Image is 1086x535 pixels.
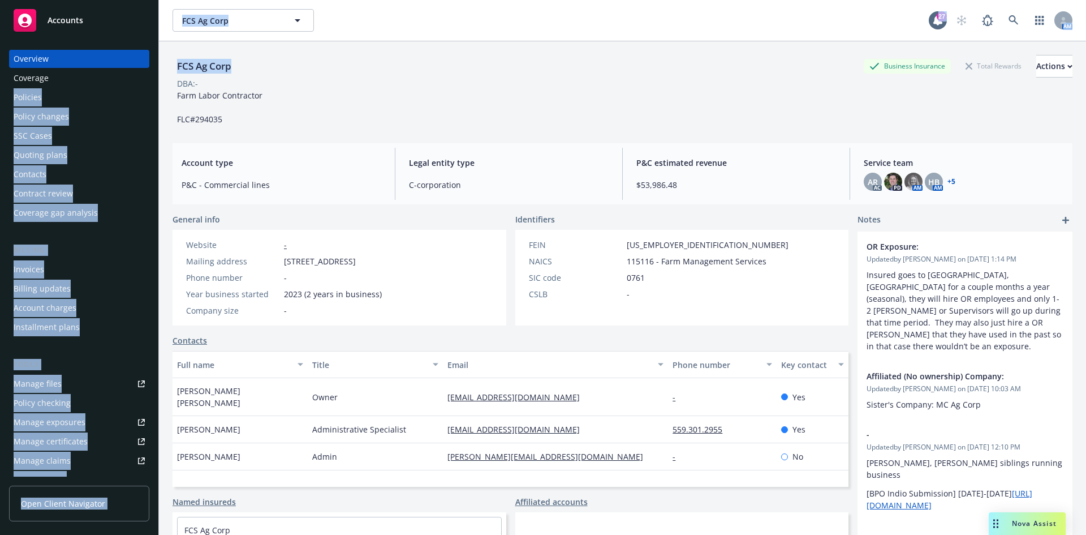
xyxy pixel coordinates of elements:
[409,157,609,169] span: Legal entity type
[867,429,1034,440] span: -
[1002,9,1025,32] a: Search
[14,146,67,164] div: Quoting plans
[884,173,902,191] img: photo
[14,50,49,68] div: Overview
[928,176,940,188] span: HB
[9,394,149,412] a: Policy checking
[864,59,951,73] div: Business Insurance
[308,351,443,378] button: Title
[867,254,1063,264] span: Updated by [PERSON_NAME] on [DATE] 1:14 PM
[792,391,805,403] span: Yes
[284,272,287,284] span: -
[48,16,83,25] span: Accounts
[14,299,76,317] div: Account charges
[515,496,588,508] a: Affiliated accounts
[14,280,71,298] div: Billing updates
[857,420,1072,520] div: -Updatedby [PERSON_NAME] on [DATE] 12:10 PM[PERSON_NAME], [PERSON_NAME] siblings running business...
[867,370,1034,382] span: Affiliated (No ownership) Company:
[627,255,766,267] span: 115116 - Farm Management Services
[9,165,149,183] a: Contacts
[673,359,759,371] div: Phone number
[173,213,220,225] span: General info
[937,11,947,22] div: 27
[636,179,836,191] span: $53,986.48
[673,451,684,462] a: -
[627,288,630,300] span: -
[173,351,308,378] button: Full name
[673,424,731,435] a: 559.301.2955
[14,260,44,279] div: Invoices
[857,213,881,227] span: Notes
[182,157,381,169] span: Account type
[857,361,1072,420] div: Affiliated (No ownership) Company:Updatedby [PERSON_NAME] on [DATE] 10:03 AMSister's Company: MC ...
[627,272,645,284] span: 0761
[864,157,1063,169] span: Service team
[668,351,776,378] button: Phone number
[904,173,923,191] img: photo
[976,9,999,32] a: Report a Bug
[14,452,71,470] div: Manage claims
[792,423,805,435] span: Yes
[14,375,62,393] div: Manage files
[182,15,280,27] span: FCS Ag Corp
[673,392,684,403] a: -
[9,146,149,164] a: Quoting plans
[186,272,279,284] div: Phone number
[447,392,589,403] a: [EMAIL_ADDRESS][DOMAIN_NAME]
[9,433,149,451] a: Manage certificates
[186,288,279,300] div: Year business started
[177,90,262,125] span: Farm Labor Contractor FLC#294035
[312,423,406,435] span: Administrative Specialist
[14,394,71,412] div: Policy checking
[1036,55,1072,77] div: Actions
[9,280,149,298] a: Billing updates
[177,78,198,89] div: DBA: -
[9,108,149,126] a: Policy changes
[989,512,1003,535] div: Drag to move
[867,241,1034,252] span: OR Exposure:
[867,384,1063,394] span: Updated by [PERSON_NAME] on [DATE] 10:03 AM
[868,176,878,188] span: AR
[1036,55,1072,78] button: Actions
[529,288,622,300] div: CSLB
[312,391,338,403] span: Owner
[312,451,337,463] span: Admin
[627,239,788,251] span: [US_EMPLOYER_IDENTIFICATION_NUMBER]
[177,359,291,371] div: Full name
[447,451,652,462] a: [PERSON_NAME][EMAIL_ADDRESS][DOMAIN_NAME]
[1028,9,1051,32] a: Switch app
[792,451,803,463] span: No
[9,471,149,489] a: Manage BORs
[867,269,1063,352] span: Insured goes to [GEOGRAPHIC_DATA], [GEOGRAPHIC_DATA] for a couple months a year (seasonal), they ...
[9,245,149,256] div: Billing
[9,5,149,36] a: Accounts
[173,59,236,74] div: FCS Ag Corp
[950,9,973,32] a: Start snowing
[529,239,622,251] div: FEIN
[960,59,1027,73] div: Total Rewards
[21,498,105,510] span: Open Client Navigator
[867,457,1063,481] p: [PERSON_NAME], [PERSON_NAME] siblings running business
[14,413,85,431] div: Manage exposures
[177,423,240,435] span: [PERSON_NAME]
[447,424,589,435] a: [EMAIL_ADDRESS][DOMAIN_NAME]
[177,451,240,463] span: [PERSON_NAME]
[284,255,356,267] span: [STREET_ADDRESS]
[14,204,98,222] div: Coverage gap analysis
[186,239,279,251] div: Website
[14,108,69,126] div: Policy changes
[284,239,287,250] a: -
[867,487,1063,511] p: [BPO Indio Submission] [DATE]-[DATE]
[9,185,149,203] a: Contract review
[636,157,836,169] span: P&C estimated revenue
[284,305,287,316] span: -
[173,9,314,32] button: FCS Ag Corp
[989,512,1066,535] button: Nova Assist
[515,213,555,225] span: Identifiers
[9,413,149,431] span: Manage exposures
[312,359,426,371] div: Title
[777,351,848,378] button: Key contact
[14,165,46,183] div: Contacts
[14,433,88,451] div: Manage certificates
[9,88,149,106] a: Policies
